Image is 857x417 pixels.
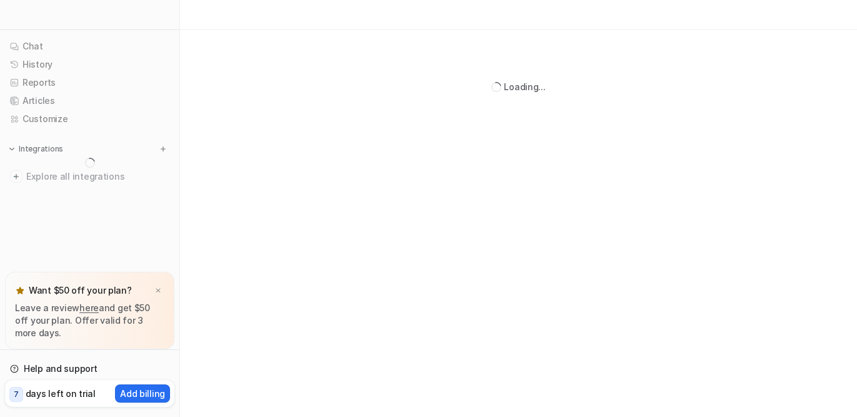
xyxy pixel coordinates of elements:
[115,384,170,403] button: Add billing
[14,389,19,400] p: 7
[79,302,99,313] a: here
[8,145,16,153] img: expand menu
[29,284,132,297] p: Want $50 off your plan?
[5,360,174,378] a: Help and support
[5,38,174,55] a: Chat
[5,143,67,155] button: Integrations
[10,170,23,183] img: explore all integrations
[5,92,174,110] a: Articles
[15,286,25,296] img: star
[154,287,162,295] img: x
[15,302,164,339] p: Leave a review and get $50 off your plan. Offer valid for 3 more days.
[26,167,169,187] span: Explore all integrations
[5,110,174,128] a: Customize
[26,387,96,400] p: days left on trial
[5,74,174,91] a: Reports
[504,80,545,93] div: Loading...
[5,56,174,73] a: History
[120,387,165,400] p: Add billing
[19,144,63,154] p: Integrations
[159,145,168,153] img: menu_add.svg
[5,168,174,185] a: Explore all integrations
